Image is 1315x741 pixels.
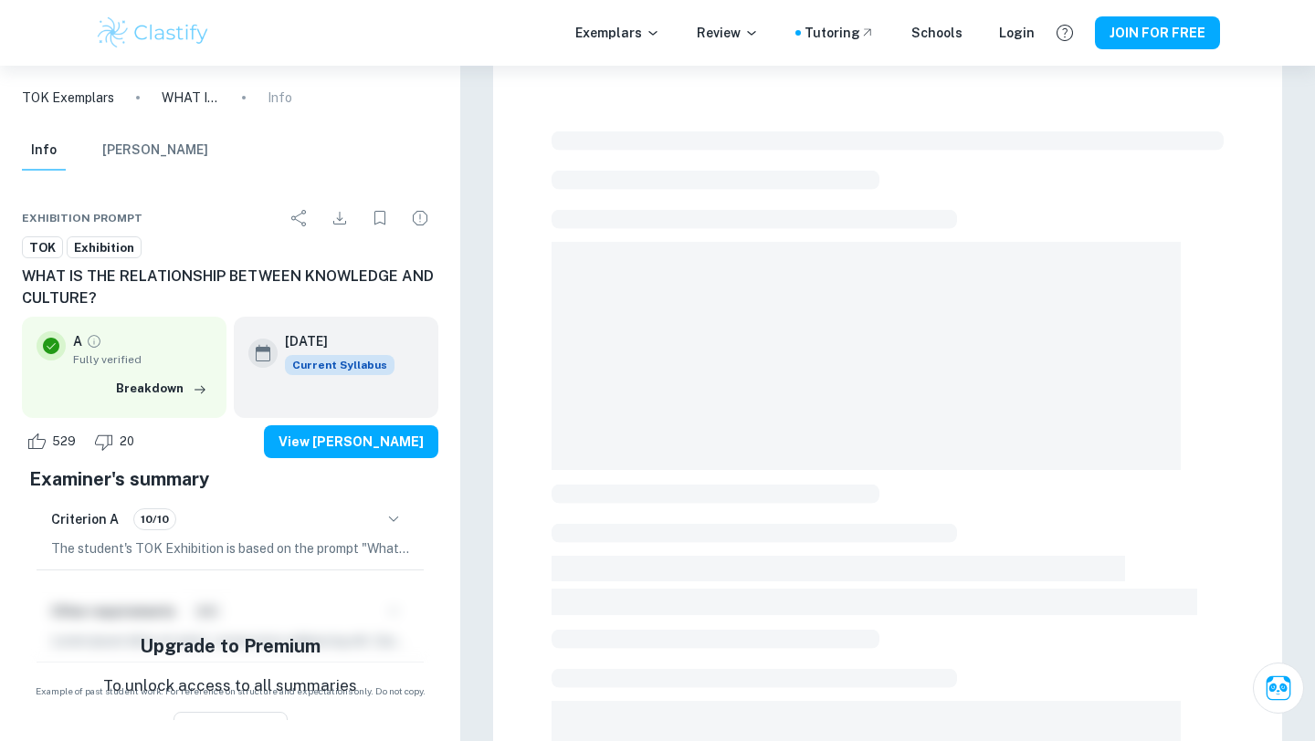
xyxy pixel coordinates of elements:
[95,15,211,51] img: Clastify logo
[1095,16,1220,49] button: JOIN FOR FREE
[110,433,144,451] span: 20
[999,23,1035,43] a: Login
[134,511,175,527] span: 10/10
[29,465,431,493] h5: Examiner's summary
[23,239,62,257] span: TOK
[51,509,119,529] h6: Criterion A
[102,130,208,171] button: [PERSON_NAME]
[697,23,759,43] p: Review
[42,433,86,451] span: 529
[264,425,438,458] button: View [PERSON_NAME]
[285,331,380,351] h6: [DATE]
[22,684,438,698] span: Example of past student work. For reference on structure and expectations only. Do not copy.
[402,200,438,236] div: Report issue
[111,375,212,402] button: Breakdown
[362,200,398,236] div: Bookmark
[86,333,102,350] a: Grade fully verified
[285,355,394,375] div: This exemplar is based on the current syllabus. Feel free to refer to it for inspiration/ideas wh...
[1049,17,1080,48] button: Help and Feedback
[22,427,86,456] div: Like
[911,23,963,43] a: Schools
[321,200,358,236] div: Download
[22,210,142,226] span: Exhibition Prompt
[51,538,409,558] p: The student's TOK Exhibition is based on the prompt "What is the relationship between knowledge a...
[162,88,220,108] p: WHAT IS THE RELATIONSHIP BETWEEN KNOWLEDGE AND CULTURE?
[281,200,318,236] div: Share
[140,632,321,660] h5: Upgrade to Premium
[73,351,212,368] span: Fully verified
[103,674,357,698] p: To unlock access to all summaries
[22,130,66,171] button: Info
[575,23,660,43] p: Exemplars
[805,23,875,43] a: Tutoring
[22,88,114,108] a: TOK Exemplars
[22,266,438,309] h6: WHAT IS THE RELATIONSHIP BETWEEN KNOWLEDGE AND CULTURE?
[285,355,394,375] span: Current Syllabus
[67,236,142,259] a: Exhibition
[268,88,292,108] p: Info
[89,427,144,456] div: Dislike
[1253,663,1304,714] button: Ask Clai
[22,236,63,259] a: TOK
[68,239,141,257] span: Exhibition
[73,331,82,351] p: A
